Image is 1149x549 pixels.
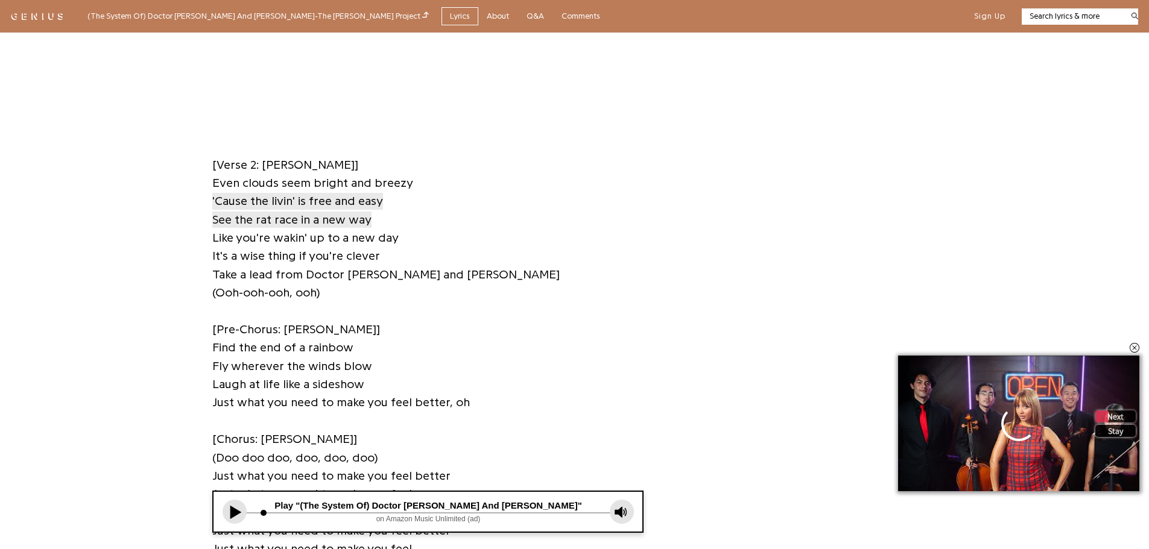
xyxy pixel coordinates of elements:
[442,7,478,26] a: Lyrics
[214,492,643,532] iframe: Tonefuse player
[478,7,518,26] a: About
[756,346,937,497] iframe: Advertisement
[518,7,553,26] a: Q&A
[974,11,1005,22] button: Sign Up
[1022,10,1124,22] input: Search lyrics & more
[553,7,609,26] a: Comments
[87,10,429,23] div: (The System Of) Doctor [PERSON_NAME] And [PERSON_NAME] - The [PERSON_NAME] Project
[212,212,372,228] span: See the rat race in a new way
[212,192,383,210] a: 'Cause the livin' is free and easy
[212,193,383,210] span: 'Cause the livin' is free and easy
[212,210,372,229] a: See the rat race in a new way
